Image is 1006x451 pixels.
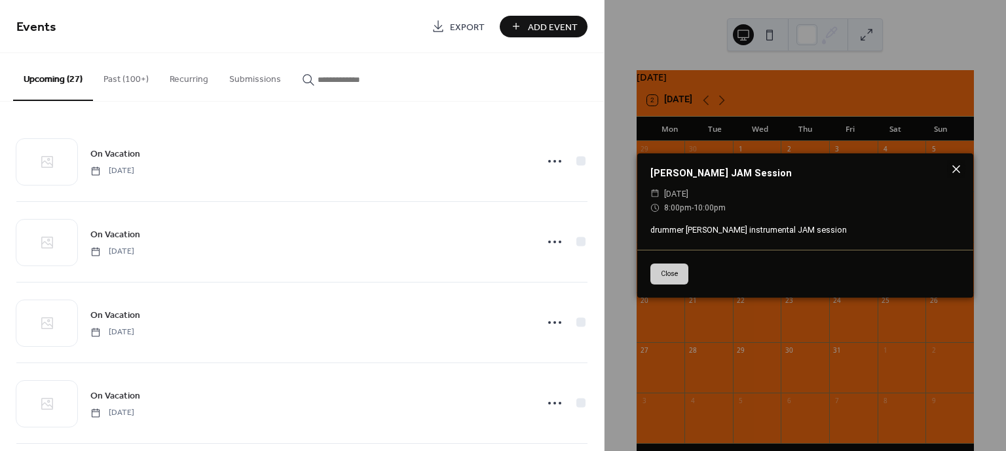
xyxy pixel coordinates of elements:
[93,53,159,100] button: Past (100+)
[650,187,660,201] div: ​
[694,203,726,212] span: 10:00pm
[650,264,688,284] button: Close
[16,14,56,40] span: Events
[159,53,219,100] button: Recurring
[650,201,660,214] div: ​
[13,53,93,101] button: Upcoming (27)
[90,407,134,419] span: [DATE]
[528,20,578,34] span: Add Event
[90,165,134,177] span: [DATE]
[637,224,973,237] div: drummer [PERSON_NAME] instrumental JAM session
[90,307,140,323] a: On Vacation
[90,309,140,323] span: On Vacation
[90,246,134,258] span: [DATE]
[90,146,140,161] a: On Vacation
[90,389,140,403] span: On Vacation
[664,187,688,201] span: [DATE]
[664,203,692,212] span: 8:00pm
[90,388,140,403] a: On Vacation
[90,227,140,242] a: On Vacation
[90,147,140,161] span: On Vacation
[692,203,694,212] span: -
[500,16,587,37] button: Add Event
[90,326,134,338] span: [DATE]
[422,16,494,37] a: Export
[637,167,973,181] div: [PERSON_NAME] JAM Session
[219,53,291,100] button: Submissions
[90,228,140,242] span: On Vacation
[450,20,485,34] span: Export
